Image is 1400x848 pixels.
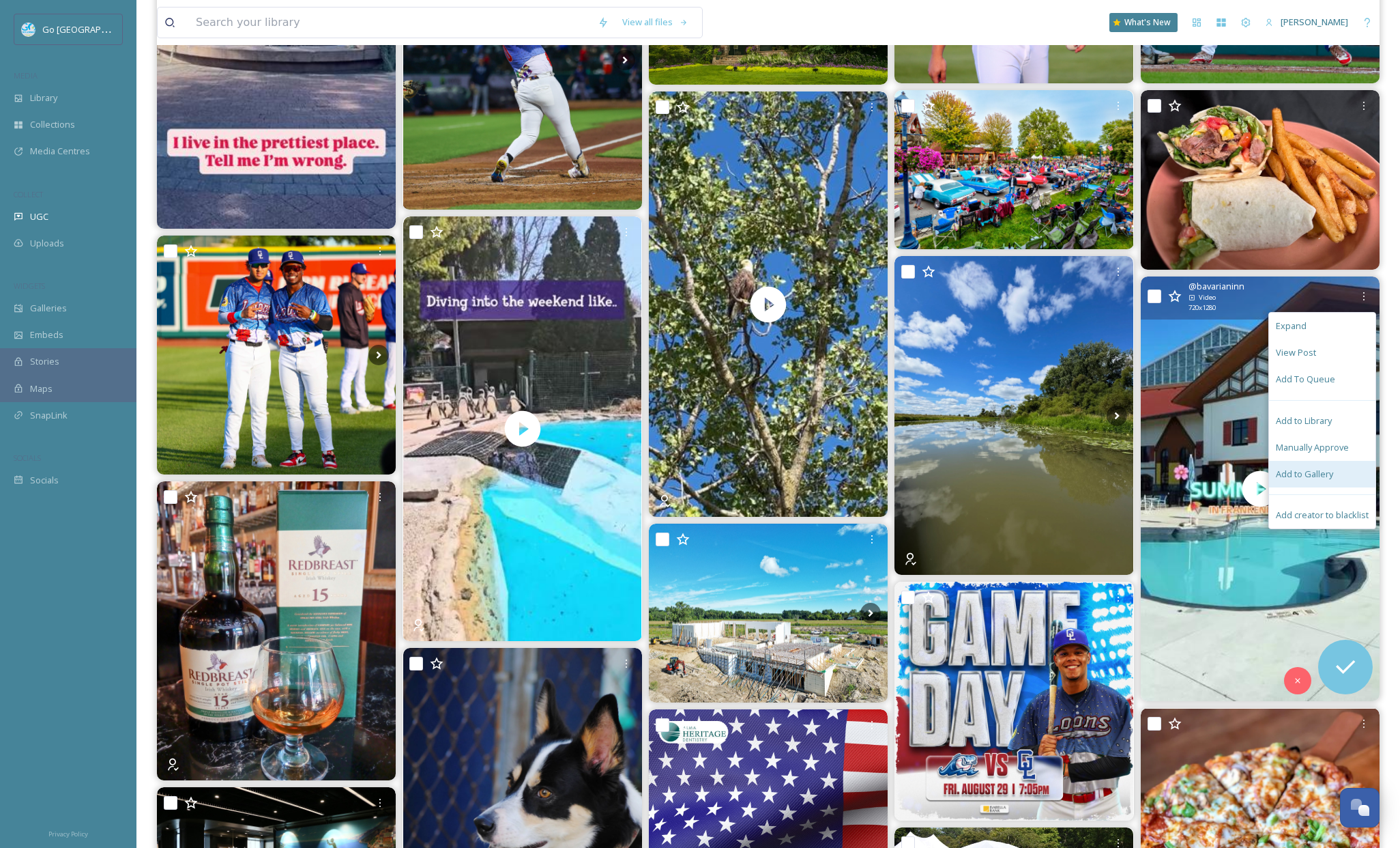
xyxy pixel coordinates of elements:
span: SnapLink [30,409,68,422]
span: Socials [30,474,59,487]
span: Add To Queue [1276,373,1335,386]
img: GoGreatLogo_MISkies_RegionalTrails%20%281%29.png [22,23,35,36]
span: Library [30,91,57,104]
img: 🎄 It’s Christmas in August! Join us tonight for a Peanuts - A Christmas Celebration. Score isabel... [894,582,1133,821]
span: @ bavarianinn [1188,280,1244,293]
img: This is our Brisket Wrap. Juicy, tender brisket is the star of the show on this one. Hurry in and... [1141,90,1380,270]
a: View all files [615,9,695,36]
span: [PERSON_NAME] [1281,16,1348,28]
img: thumbnail [1141,277,1380,701]
img: Happy Friday! Our Saginaw barndominium is rising tall! Garage walls are reaching full height, and... [649,524,888,703]
span: Embeds [30,328,63,341]
img: Now serving Aged Single Pot Still Irish Whiskey. Discover Redbreast 15, made exclusively of Pot S... [157,481,396,780]
span: Add to Gallery [1276,468,1333,481]
a: Privacy Policy [48,825,88,841]
img: thumbnail [649,91,888,516]
span: Expand [1276,320,1307,333]
span: Galleries [30,302,67,315]
span: MEDIA [14,70,38,81]
span: WIDGETS [14,281,45,291]
input: Search your library [189,8,591,38]
span: Go [GEOGRAPHIC_DATA] [42,23,143,36]
span: 720 x 1280 [1188,303,1216,313]
span: Privacy Policy [48,830,88,838]
a: What's New [1109,13,1178,32]
video: It doesn’t get any better than this! RAAAARRRR!!!! #lookupseeblue [649,91,888,516]
span: Stories [30,355,59,368]
span: SOCIALS [14,453,41,463]
img: Take home a Loons x Peanuts jersey in tonight’s game-worn jersey auction worn by top Dodgers pros... [157,236,396,475]
span: Uploads [30,237,64,250]
span: Manually Approve [1276,441,1349,454]
span: UGC [30,210,48,223]
span: Add creator to blacklist [1276,509,1369,522]
video: Diving into the weekend like a colony of African Penguins 🐧 #penguin #weekends #summer [403,216,642,641]
span: View Post [1276,346,1316,359]
span: Collections [30,118,75,131]
img: A mini-marathon trip today. #lookupseeblue [894,256,1133,575]
span: COLLECT [14,189,43,199]
button: Open Chat [1340,788,1380,828]
span: Add to Library [1276,414,1332,427]
span: Maps [30,382,53,395]
span: Media Centres [30,145,90,158]
img: The countdown is on! ⏰ Just ONE WEEK until Frankenmuth Auto Fest fills the streets with shiny rid... [894,90,1133,250]
video: What amazing summer it has been! ☀️ Whether you stayed, played, or dined with us, thank you for s... [1141,277,1380,701]
span: Video [1199,293,1216,302]
a: [PERSON_NAME] [1258,9,1355,36]
img: thumbnail [403,216,642,641]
